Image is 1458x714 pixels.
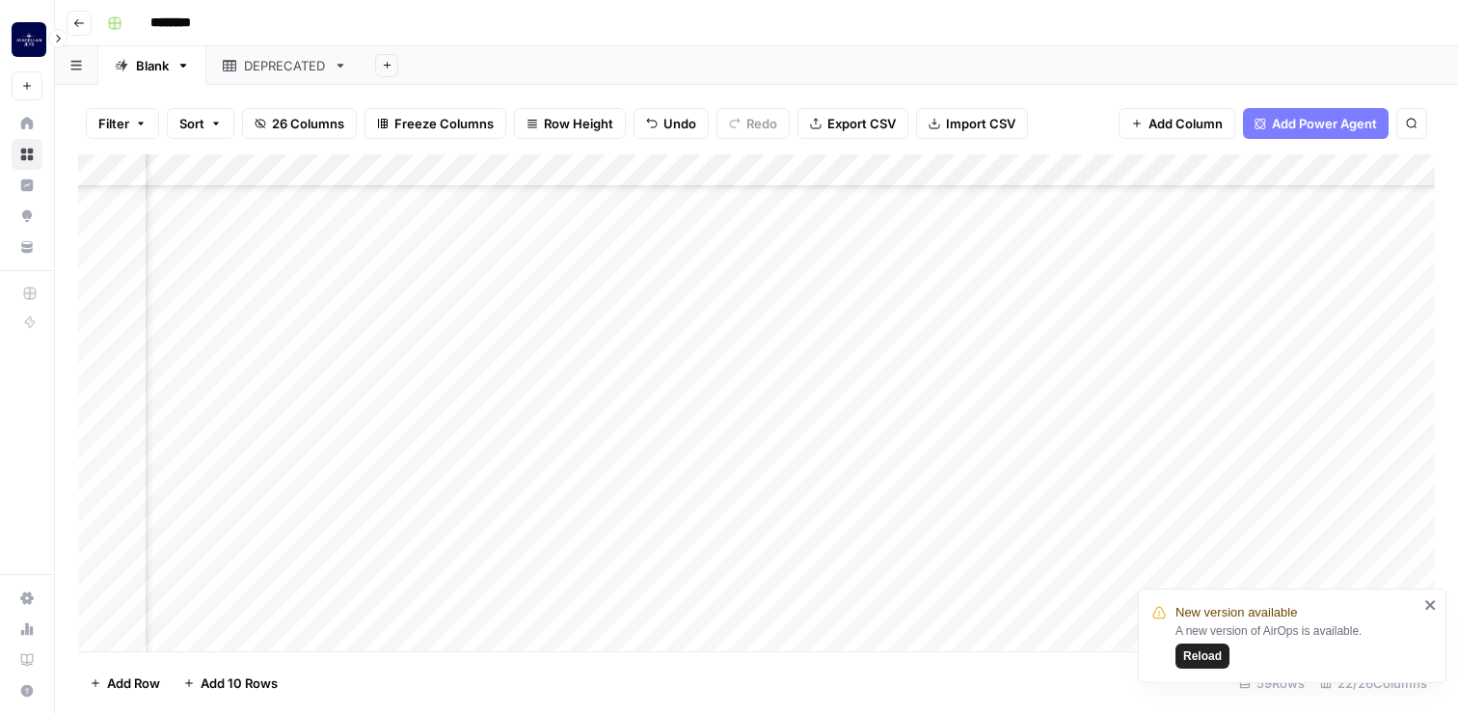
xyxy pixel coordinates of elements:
a: Insights [12,170,42,201]
button: Filter [86,108,159,139]
span: Reload [1183,647,1222,665]
a: Blank [98,46,206,85]
button: Freeze Columns [364,108,506,139]
div: Blank [136,56,169,75]
a: Opportunities [12,201,42,232]
span: Export CSV [827,114,896,133]
a: Usage [12,614,42,645]
div: DEPRECATED [244,56,326,75]
img: Magellan Jets Logo [12,22,46,57]
div: A new version of AirOps is available. [1175,622,1418,669]
span: Add Column [1148,114,1223,133]
a: Learning Hub [12,645,42,675]
span: Import CSV [946,114,1015,133]
span: Filter [98,114,129,133]
span: Add Row [107,673,160,693]
button: Add Column [1119,108,1235,139]
button: close [1424,597,1438,613]
span: Undo [663,114,696,133]
span: Freeze Columns [394,114,494,133]
button: Add Power Agent [1243,108,1389,139]
button: Reload [1175,644,1229,669]
div: 59 Rows [1231,668,1312,699]
button: Help + Support [12,675,42,706]
span: New version available [1175,603,1297,622]
span: 26 Columns [272,114,344,133]
button: 26 Columns [242,108,357,139]
span: Redo [746,114,777,133]
span: Add 10 Rows [201,673,278,693]
button: Undo [634,108,709,139]
a: Settings [12,583,42,614]
a: Your Data [12,232,42,262]
button: Add Row [78,668,172,699]
div: 22/26 Columns [1312,668,1435,699]
button: Sort [167,108,234,139]
button: Redo [716,108,790,139]
button: Row Height [514,108,626,139]
span: Sort [179,114,204,133]
span: Row Height [544,114,613,133]
button: Add 10 Rows [172,668,289,699]
a: Browse [12,139,42,170]
a: Home [12,108,42,139]
button: Workspace: Magellan Jets [12,15,42,64]
button: Export CSV [797,108,908,139]
span: Add Power Agent [1272,114,1377,133]
a: DEPRECATED [206,46,364,85]
button: Import CSV [916,108,1028,139]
